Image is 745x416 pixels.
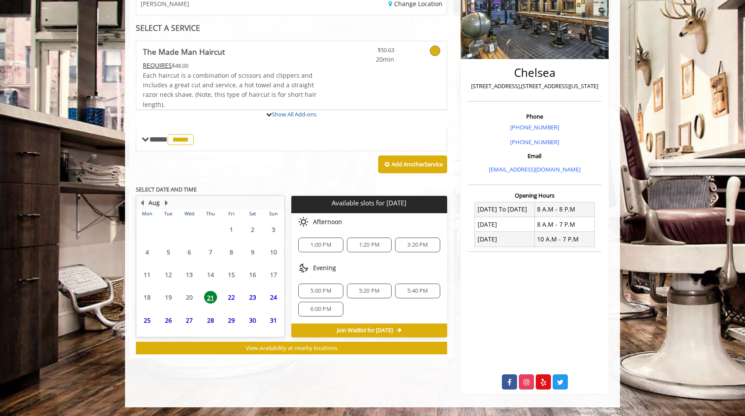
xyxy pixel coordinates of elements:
[395,238,440,252] div: 3:20 PM
[221,209,242,218] th: Fri
[298,302,343,317] div: 6:00 PM
[337,327,393,334] span: Join Waitlist for [DATE]
[204,314,217,327] span: 28
[272,110,316,118] a: Show All Add-ons
[343,55,394,64] span: 20min
[136,342,447,354] button: View availability at nearby locations
[263,209,284,218] th: Sun
[470,153,599,159] h3: Email
[263,309,284,331] td: Select day31
[137,209,158,218] th: Mon
[475,217,535,232] td: [DATE]
[246,291,259,304] span: 23
[313,218,342,225] span: Afternoon
[143,46,225,58] b: The Made Man Haircut
[200,309,221,331] td: Select day28
[242,209,263,218] th: Sat
[298,217,309,227] img: afternoon slots
[267,314,280,327] span: 31
[359,287,379,294] span: 5:20 PM
[246,314,259,327] span: 30
[310,287,331,294] span: 5:00 PM
[267,291,280,304] span: 24
[221,286,242,309] td: Select day22
[468,192,601,198] h3: Opening Hours
[136,109,447,110] div: The Made Man Haircut Add-onS
[347,238,392,252] div: 1:20 PM
[143,71,316,109] span: Each haircut is a combination of scissors and clippers and includes a great cut and service, a ho...
[141,0,189,7] span: [PERSON_NAME]
[295,199,443,207] p: Available slots for [DATE]
[298,284,343,298] div: 5:00 PM
[204,291,217,304] span: 21
[475,202,535,217] td: [DATE] To [DATE]
[162,314,175,327] span: 26
[310,241,331,248] span: 1:00 PM
[407,287,428,294] span: 5:40 PM
[343,41,394,64] a: $50.63
[143,61,317,70] div: $48.00
[179,209,200,218] th: Wed
[137,309,158,331] td: Select day25
[298,263,309,273] img: evening slots
[158,309,178,331] td: Select day26
[470,82,599,91] p: [STREET_ADDRESS],[STREET_ADDRESS][US_STATE]
[470,113,599,119] h3: Phone
[378,155,447,174] button: Add AnotherService
[510,123,559,131] a: [PHONE_NUMBER]
[200,209,221,218] th: Thu
[148,198,160,208] button: Aug
[225,291,238,304] span: 22
[263,286,284,309] td: Select day24
[136,185,197,193] b: SELECT DATE AND TIME
[246,344,337,352] span: View availability at nearby locations
[163,198,170,208] button: Next Month
[183,314,196,327] span: 27
[534,202,594,217] td: 8 A.M - 8 P.M
[136,24,447,32] div: SELECT A SERVICE
[510,138,559,146] a: [PHONE_NUMBER]
[313,264,336,271] span: Evening
[470,66,599,79] h2: Chelsea
[310,306,331,313] span: 6:00 PM
[138,198,145,208] button: Previous Month
[225,314,238,327] span: 29
[395,284,440,298] div: 5:40 PM
[221,309,242,331] td: Select day29
[359,241,379,248] span: 1:20 PM
[143,61,172,69] span: This service needs some Advance to be paid before we block your appointment
[475,232,535,247] td: [DATE]
[242,286,263,309] td: Select day23
[347,284,392,298] div: 5:20 PM
[200,286,221,309] td: Select day21
[534,217,594,232] td: 8 A.M - 7 P.M
[489,165,580,173] a: [EMAIL_ADDRESS][DOMAIN_NAME]
[534,232,594,247] td: 10 A.M - 7 P.M
[141,314,154,327] span: 25
[179,309,200,331] td: Select day27
[407,241,428,248] span: 3:20 PM
[392,160,443,168] b: Add Another Service
[298,238,343,252] div: 1:00 PM
[242,309,263,331] td: Select day30
[158,209,178,218] th: Tue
